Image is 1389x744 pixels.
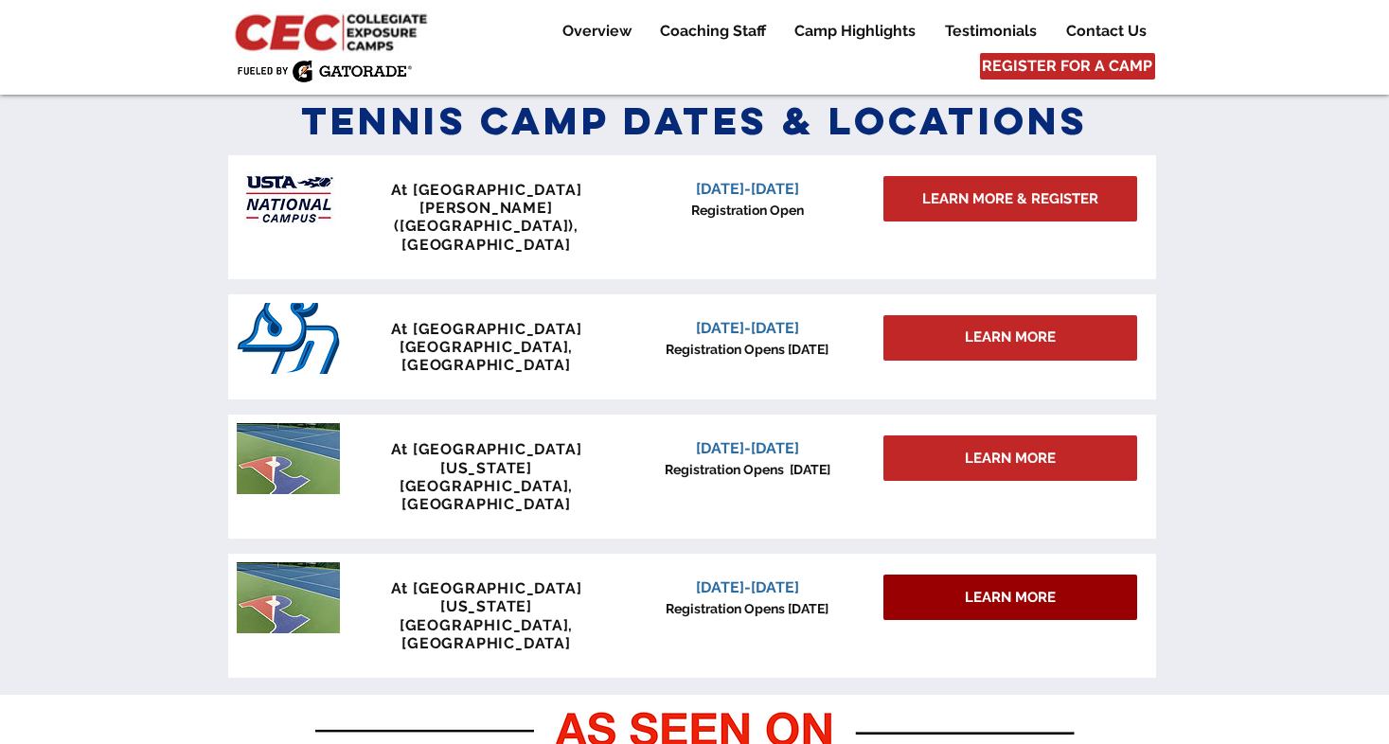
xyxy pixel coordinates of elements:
span: Registration Opens [DATE] [666,601,828,616]
p: Overview [553,20,641,43]
span: Registration Opens [DATE] [666,342,828,357]
img: penn tennis courts with logo.jpeg [237,562,340,633]
span: At [GEOGRAPHIC_DATA] [391,181,582,199]
span: REGISTER FOR A CAMP [982,56,1152,77]
span: At [GEOGRAPHIC_DATA][US_STATE] [391,579,582,615]
span: [PERSON_NAME] ([GEOGRAPHIC_DATA]), [GEOGRAPHIC_DATA] [394,199,579,253]
span: [DATE]-[DATE] [696,439,799,457]
img: penn tennis courts with logo.jpeg [237,423,340,494]
a: REGISTER FOR A CAMP [980,53,1155,80]
a: Coaching Staff [646,20,779,43]
img: San_Diego_Toreros_logo.png [237,303,340,374]
a: Overview [548,20,645,43]
span: [GEOGRAPHIC_DATA], [GEOGRAPHIC_DATA] [400,616,573,652]
a: LEARN MORE [883,435,1137,481]
p: Contact Us [1057,20,1156,43]
img: CEC Logo Primary_edited.jpg [231,9,436,53]
span: [DATE]-[DATE] [696,319,799,337]
span: LEARN MORE [965,449,1056,469]
span: LEARN MORE [965,328,1056,347]
img: Fueled by Gatorade.png [237,60,412,82]
span: [DATE]-[DATE] [696,578,799,596]
p: Testimonials [935,20,1046,43]
a: LEARN MORE & REGISTER [883,176,1137,221]
p: Coaching Staff [650,20,775,43]
span: [DATE]-[DATE] [696,180,799,198]
span: Registration Opens [DATE] [665,462,830,477]
p: Camp Highlights [785,20,925,43]
span: Registration Open [691,203,804,218]
a: Camp Highlights [780,20,930,43]
span: [GEOGRAPHIC_DATA], [GEOGRAPHIC_DATA] [400,477,573,513]
span: [GEOGRAPHIC_DATA], [GEOGRAPHIC_DATA] [400,338,573,374]
span: Tennis Camp Dates & Locations [301,97,1089,145]
span: At [GEOGRAPHIC_DATA] [391,320,582,338]
span: At [GEOGRAPHIC_DATA][US_STATE] [391,440,582,476]
div: LEARN MORE [883,315,1137,361]
nav: Site [534,20,1160,43]
span: LEARN MORE & REGISTER [922,189,1098,209]
a: Testimonials [931,20,1051,43]
span: LEARN MORE [965,588,1056,608]
a: LEARN MORE [883,575,1137,620]
a: Contact Us [1052,20,1160,43]
img: USTA Campus image_edited.jpg [237,164,340,235]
